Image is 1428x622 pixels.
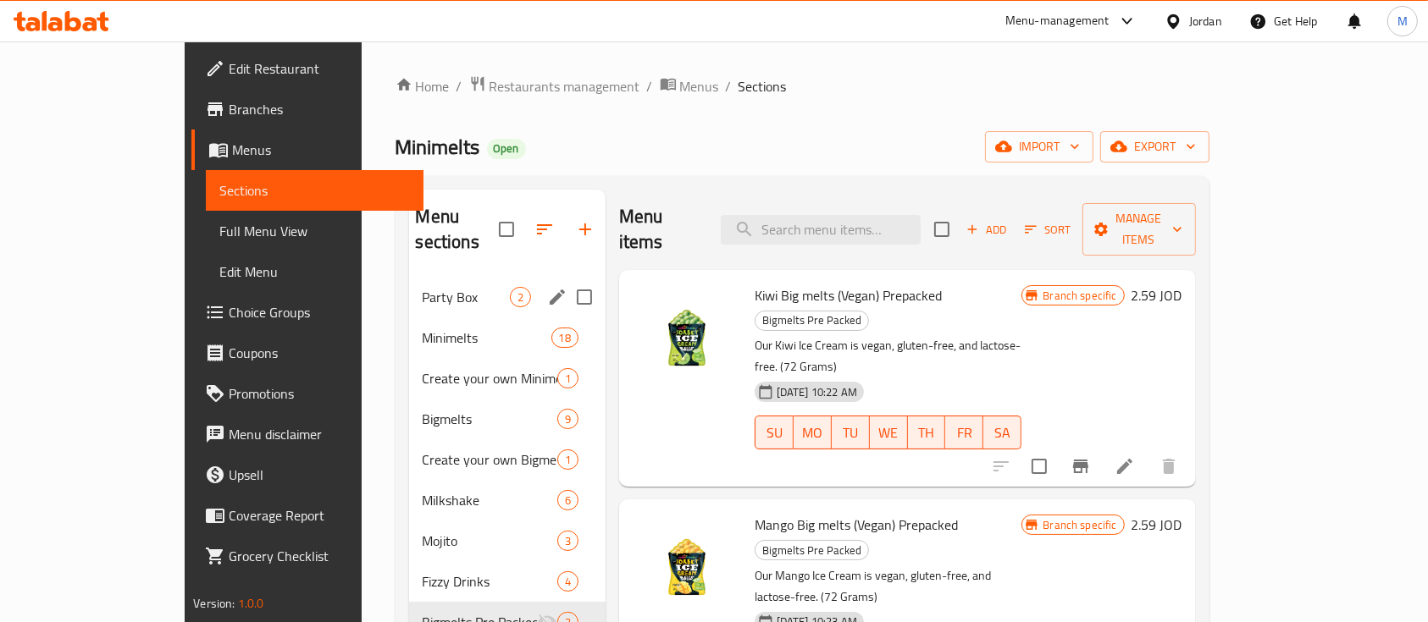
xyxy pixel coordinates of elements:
h6: 2.59 JOD [1132,513,1182,537]
span: Menus [680,76,719,96]
span: Grocery Checklist [229,546,410,566]
span: Branch specific [1036,288,1123,304]
div: Milkshake6 [409,480,606,520]
span: TU [839,421,863,445]
a: Full Menu View [206,211,423,251]
span: Choice Groups [229,302,410,322]
span: Sort [1025,220,1071,239]
a: Menus [660,75,719,97]
span: SA [990,421,1015,445]
a: Promotions [191,373,423,414]
button: SA [983,416,1021,449]
span: WE [877,421,901,445]
div: Menu-management [1005,11,1110,31]
button: delete [1148,446,1189,487]
span: Minimelts [396,128,480,166]
span: Open [487,141,526,156]
button: Manage items [1082,203,1196,256]
span: Sort sections [524,209,565,250]
span: Branches [229,99,410,119]
input: search [721,215,921,245]
li: / [726,76,732,96]
span: M [1398,12,1408,30]
span: 2 [511,289,530,305]
div: Open [487,139,526,159]
a: Sections [206,170,423,211]
div: Party Box2edit [409,277,606,317]
a: Coupons [191,333,423,373]
span: 3 [558,533,578,549]
span: 1.0.0 [238,592,264,614]
button: export [1100,131,1209,162]
span: MO [800,421,825,445]
span: export [1114,136,1196,157]
button: edit [545,284,570,310]
span: Mojito [423,531,557,551]
h2: Menu sections [416,204,499,255]
div: Minimelts [423,328,551,348]
span: FR [952,421,977,445]
span: Mango Big melts (Vegan) Prepacked [755,512,958,537]
span: Milkshake [423,490,557,510]
span: Full Menu View [219,221,410,241]
span: Sort items [1014,217,1082,243]
div: items [551,328,578,348]
span: SU [762,421,787,445]
a: Restaurants management [469,75,640,97]
span: Fizzy Drinks [423,571,557,592]
div: Jordan [1189,12,1222,30]
img: Kiwi Big melts (Vegan) Prepacked [633,283,741,392]
span: Manage items [1096,208,1182,250]
button: TU [832,416,870,449]
a: Coverage Report [191,495,423,536]
span: 9 [558,411,578,427]
div: Create your own Bigmelts1 [409,439,606,480]
a: Edit menu item [1115,456,1135,476]
div: items [557,531,578,551]
a: Menu disclaimer [191,414,423,454]
img: Mango Big melts (Vegan) Prepacked [633,513,741,621]
span: Add [964,220,1010,239]
span: Menus [232,140,410,160]
span: 1 [558,452,578,468]
span: Menu disclaimer [229,424,410,444]
a: Grocery Checklist [191,536,423,576]
span: Kiwi Big melts (Vegan) Prepacked [755,283,942,308]
span: TH [915,421,939,445]
h6: 2.59 JOD [1132,283,1182,307]
div: items [510,287,531,307]
button: MO [794,416,832,449]
span: Edit Menu [219,261,410,282]
span: Sections [739,76,787,96]
a: Branches [191,89,423,129]
a: Menus [191,129,423,170]
button: import [985,131,1093,162]
span: Sections [219,180,410,201]
span: Create your own Minimelts [423,368,557,388]
a: Edit Restaurant [191,48,423,89]
div: items [557,490,578,510]
span: Bigmelts Pre Packed [756,541,868,560]
span: Bigmelts Pre Packed [756,311,868,330]
span: import [999,136,1080,157]
span: Promotions [229,383,410,404]
a: Edit Menu [206,251,423,292]
div: Create your own Minimelts1 [409,358,606,399]
span: Bigmelts [423,409,557,429]
span: Coverage Report [229,505,410,526]
span: Select section [924,212,960,247]
h2: Menu items [619,204,700,255]
button: WE [870,416,908,449]
div: items [557,571,578,592]
span: Edit Restaurant [229,58,410,79]
span: Create your own Bigmelts [423,449,557,470]
div: items [557,449,578,470]
span: Version: [193,592,235,614]
button: TH [908,416,946,449]
button: FR [945,416,983,449]
span: Restaurants management [490,76,640,96]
